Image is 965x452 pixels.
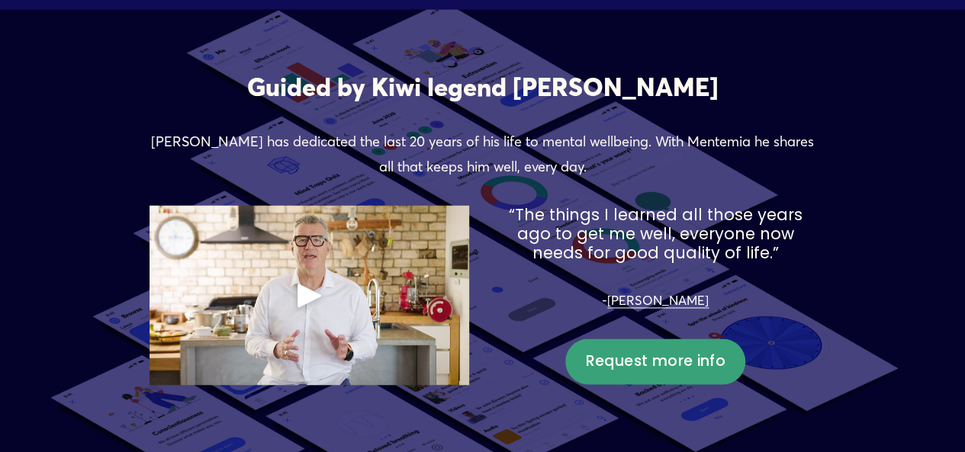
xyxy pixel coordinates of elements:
h4: “The things I learned all those years ago to get me well, everyone now needs for good quality of ... [495,205,815,262]
a: Request more info [565,338,745,384]
p: - [495,290,815,313]
p: [PERSON_NAME] has dedicated the last 20 years of his life to mental wellbeing. With Mentemia he s... [150,130,815,179]
div: Play [291,277,328,313]
a: [PERSON_NAME] [607,293,709,308]
strong: Guided by Kiwi legend [PERSON_NAME] [246,72,718,103]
